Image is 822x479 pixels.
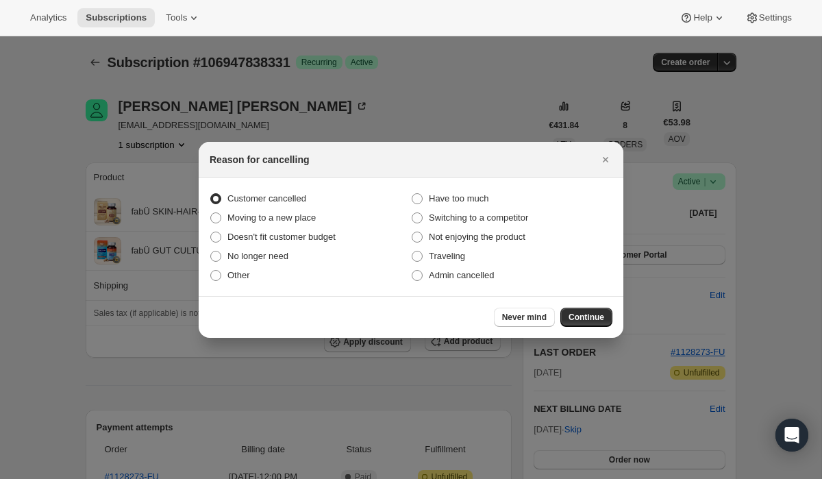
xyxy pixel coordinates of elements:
[429,251,465,261] span: Traveling
[502,312,547,323] span: Never mind
[596,150,615,169] button: Close
[86,12,147,23] span: Subscriptions
[429,270,494,280] span: Admin cancelled
[560,308,612,327] button: Continue
[671,8,734,27] button: Help
[227,270,250,280] span: Other
[429,232,525,242] span: Not enjoying the product
[22,8,75,27] button: Analytics
[693,12,712,23] span: Help
[759,12,792,23] span: Settings
[166,12,187,23] span: Tools
[429,212,528,223] span: Switching to a competitor
[227,232,336,242] span: Doesn't fit customer budget
[158,8,209,27] button: Tools
[227,193,306,204] span: Customer cancelled
[429,193,488,204] span: Have too much
[77,8,155,27] button: Subscriptions
[227,212,316,223] span: Moving to a new place
[210,153,309,167] h2: Reason for cancelling
[227,251,288,261] span: No longer need
[569,312,604,323] span: Continue
[494,308,555,327] button: Never mind
[775,419,808,452] div: Open Intercom Messenger
[737,8,800,27] button: Settings
[30,12,66,23] span: Analytics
